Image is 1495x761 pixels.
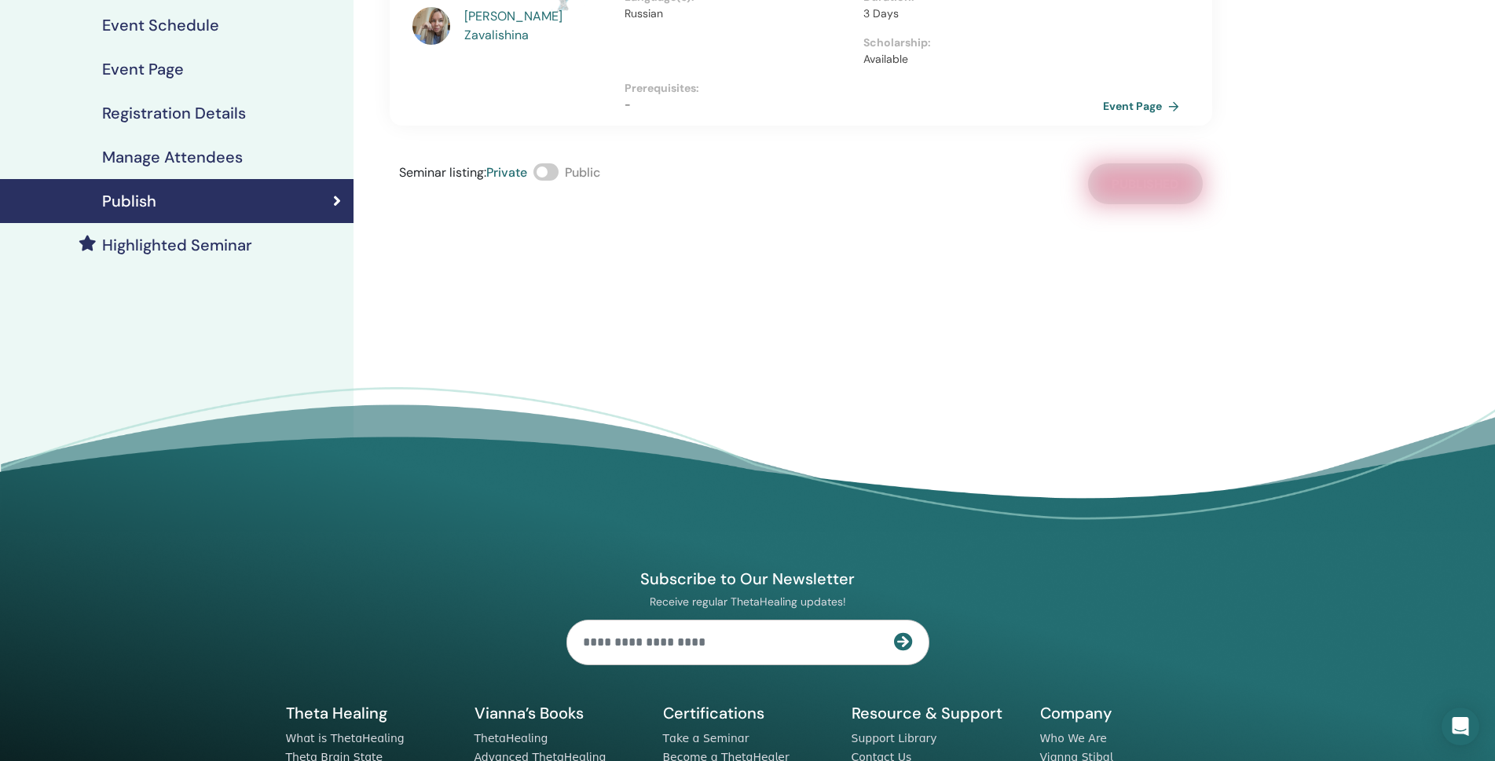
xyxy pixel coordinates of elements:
[625,80,1103,97] p: Prerequisites :
[625,5,854,22] p: Russian
[566,569,929,589] h4: Subscribe to Our Newsletter
[399,164,486,181] span: Seminar listing :
[863,5,1093,22] p: 3 Days
[102,16,219,35] h4: Event Schedule
[464,7,610,45] a: [PERSON_NAME] Zavalishina
[486,164,527,181] span: Private
[102,192,156,210] h4: Publish
[102,104,246,123] h4: Registration Details
[475,703,644,723] h5: Vianna’s Books
[1040,732,1107,745] a: Who We Are
[566,595,929,609] p: Receive regular ThetaHealing updates!
[852,732,937,745] a: Support Library
[863,51,1093,68] p: Available
[852,703,1021,723] h5: Resource & Support
[1040,703,1210,723] h5: Company
[286,732,405,745] a: What is ThetaHealing
[475,732,548,745] a: ThetaHealing
[663,703,833,723] h5: Certifications
[412,7,450,45] img: default.jpg
[863,35,1093,51] p: Scholarship :
[286,703,456,723] h5: Theta Healing
[663,732,749,745] a: Take a Seminar
[1103,94,1185,118] a: Event Page
[565,164,600,181] span: Public
[1442,708,1479,745] div: Open Intercom Messenger
[625,97,1103,113] p: -
[102,236,252,254] h4: Highlighted Seminar
[102,148,243,166] h4: Manage Attendees
[102,60,184,79] h4: Event Page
